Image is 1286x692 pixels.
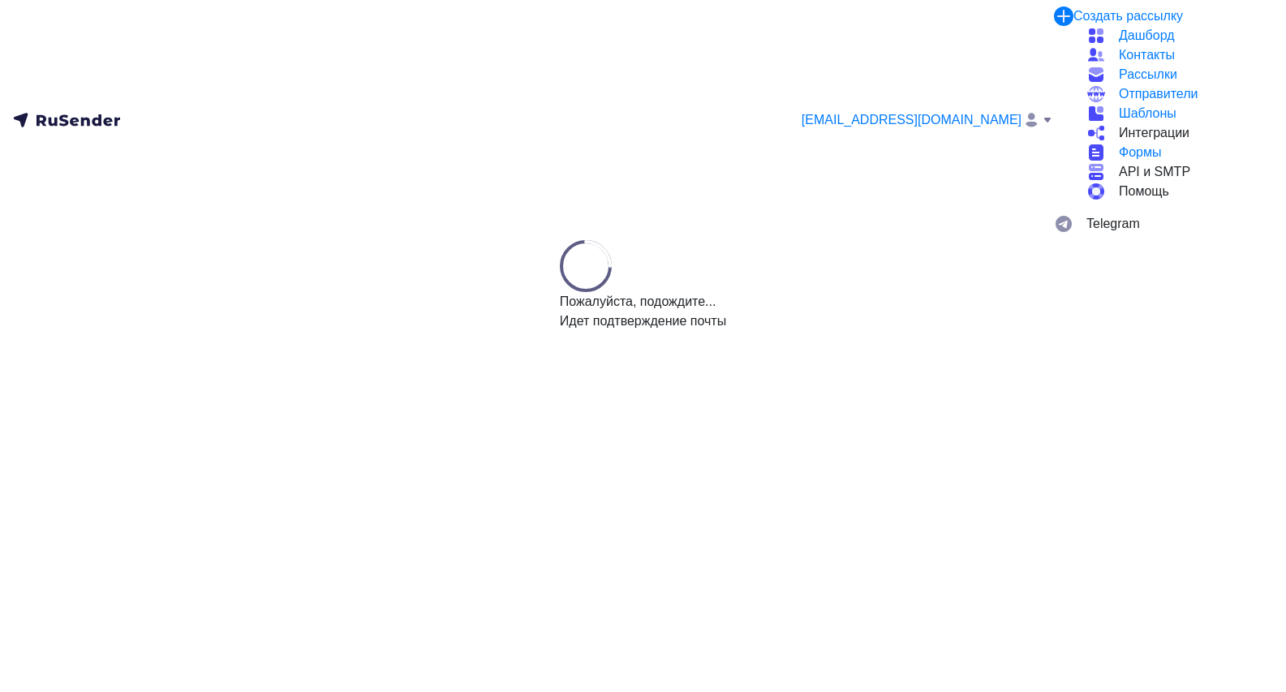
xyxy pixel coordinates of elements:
a: [EMAIL_ADDRESS][DOMAIN_NAME] [802,110,1054,131]
div: Создать рассылку [1073,6,1183,26]
span: Контакты [1119,45,1175,65]
span: Рассылки [1119,65,1177,84]
span: Формы [1119,143,1161,162]
span: Интеграции [1119,123,1189,143]
a: Рассылки [1086,65,1273,84]
span: Помощь [1119,182,1169,201]
a: Формы [1086,143,1273,162]
span: Идет подтверждение почты [560,312,726,331]
a: Дашборд [1086,26,1273,45]
a: Отправители [1086,84,1273,104]
span: Пожалуйста, подождите... [560,292,726,312]
span: [EMAIL_ADDRESS][DOMAIN_NAME] [802,110,1021,130]
span: Telegram [1086,214,1140,234]
span: Дашборд [1119,26,1175,45]
a: Контакты [1086,45,1273,65]
span: Шаблоны [1119,104,1176,123]
span: API и SMTP [1119,162,1190,182]
span: Отправители [1119,84,1198,104]
a: Шаблоны [1086,104,1273,123]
